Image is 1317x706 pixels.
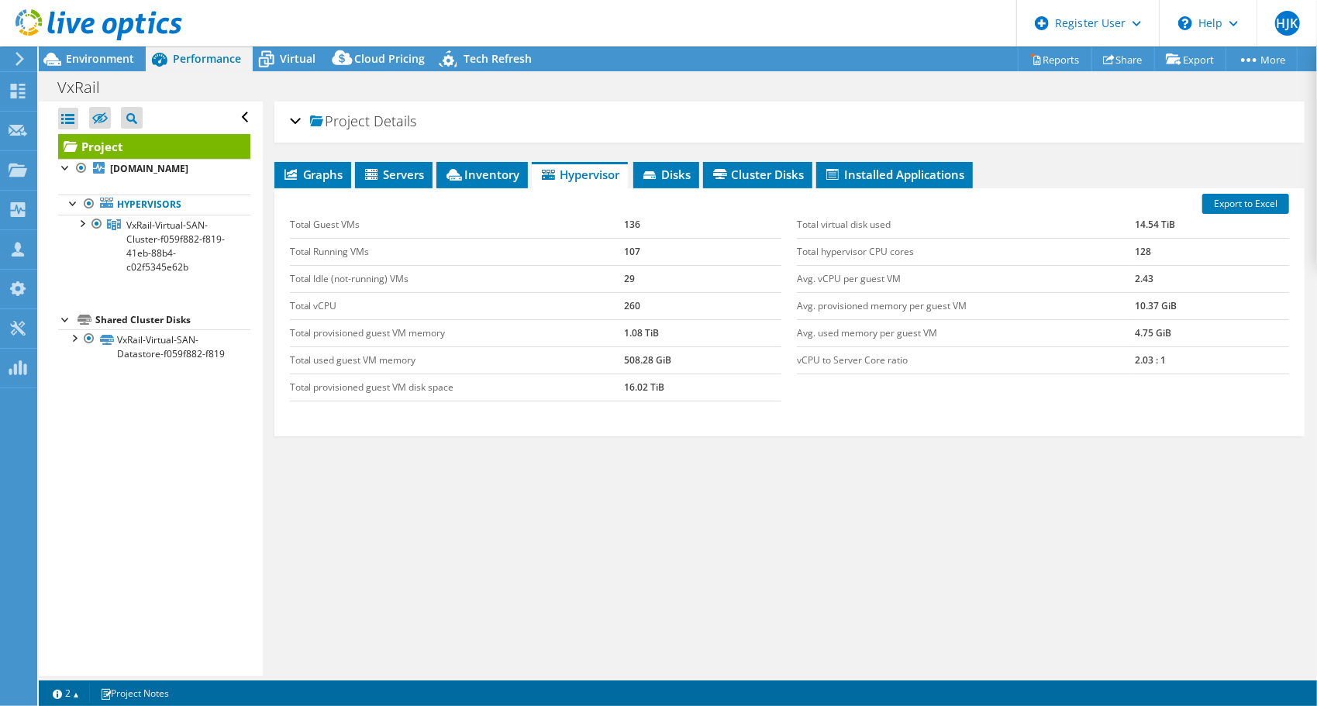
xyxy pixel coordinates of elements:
[624,292,781,319] td: 260
[540,167,620,182] span: Hypervisor
[624,346,781,374] td: 508.28 GiB
[58,195,250,215] a: Hypervisors
[1275,11,1300,36] span: HJK
[290,265,624,292] td: Total Idle (not-running) VMs
[173,51,241,66] span: Performance
[1226,47,1298,71] a: More
[711,167,805,182] span: Cluster Disks
[58,134,250,159] a: Project
[624,238,781,265] td: 107
[280,51,315,66] span: Virtual
[797,346,1135,374] td: vCPU to Server Core ratio
[1135,212,1289,239] td: 14.54 TiB
[1135,292,1289,319] td: 10.37 GiB
[290,346,624,374] td: Total used guest VM memory
[50,79,124,96] h1: VxRail
[464,51,532,66] span: Tech Refresh
[290,238,624,265] td: Total Running VMs
[1018,47,1092,71] a: Reports
[1091,47,1155,71] a: Share
[1202,194,1289,214] a: Export to Excel
[58,215,250,277] a: VxRail-Virtual-SAN-Cluster-f059f882-f819-41eb-88b4-c02f5345e62b
[66,51,134,66] span: Environment
[797,319,1135,346] td: Avg. used memory per guest VM
[624,374,781,401] td: 16.02 TiB
[1135,265,1289,292] td: 2.43
[110,162,188,175] b: [DOMAIN_NAME]
[1135,238,1289,265] td: 128
[354,51,425,66] span: Cloud Pricing
[126,219,225,274] span: VxRail-Virtual-SAN-Cluster-f059f882-f819-41eb-88b4-c02f5345e62b
[1154,47,1226,71] a: Export
[290,319,624,346] td: Total provisioned guest VM memory
[797,265,1135,292] td: Avg. vCPU per guest VM
[797,238,1135,265] td: Total hypervisor CPU cores
[824,167,965,182] span: Installed Applications
[290,374,624,401] td: Total provisioned guest VM disk space
[282,167,343,182] span: Graphs
[1135,319,1289,346] td: 4.75 GiB
[624,319,781,346] td: 1.08 TiB
[797,212,1135,239] td: Total virtual disk used
[374,112,417,130] span: Details
[797,292,1135,319] td: Avg. provisioned memory per guest VM
[363,167,425,182] span: Servers
[624,265,781,292] td: 29
[89,684,180,703] a: Project Notes
[290,212,624,239] td: Total Guest VMs
[641,167,691,182] span: Disks
[58,329,250,363] a: VxRail-Virtual-SAN-Datastore-f059f882-f819
[95,311,250,329] div: Shared Cluster Disks
[290,292,624,319] td: Total vCPU
[310,114,371,129] span: Project
[444,167,520,182] span: Inventory
[624,212,781,239] td: 136
[1135,346,1289,374] td: 2.03 : 1
[58,159,250,179] a: [DOMAIN_NAME]
[1178,16,1192,30] svg: \n
[42,684,90,703] a: 2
